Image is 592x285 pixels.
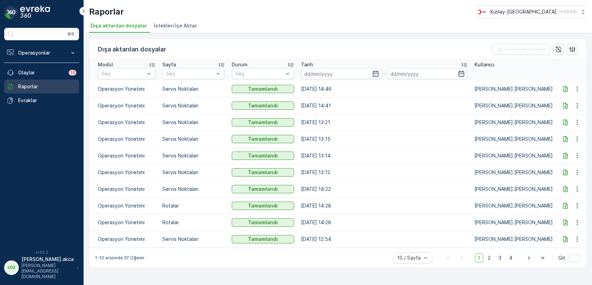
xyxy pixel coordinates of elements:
button: Operasyonlar [4,46,79,60]
span: İstekleri İçe Aktar [154,22,197,29]
p: [PERSON_NAME].[PERSON_NAME] [474,186,553,193]
p: [PERSON_NAME][EMAIL_ADDRESS][DOMAIN_NAME] [22,263,74,279]
a: Raporlar [4,80,79,93]
p: Tamamlandı [248,169,278,176]
td: [DATE] 13:12 [298,164,471,181]
span: Dışa aktarılan dosyalar [91,22,147,29]
p: Tamamlandı [248,136,278,142]
p: [PERSON_NAME].akca [22,256,74,263]
button: Tamamlandı [232,152,294,160]
p: [PERSON_NAME].[PERSON_NAME] [474,219,553,226]
p: Tamamlandı [248,119,278,126]
td: [DATE] 14:46 [298,81,471,97]
td: [DATE] 13:14 [298,147,471,164]
p: Seç [102,70,145,77]
div: MM [6,262,17,273]
button: MM[PERSON_NAME].akca[PERSON_NAME][EMAIL_ADDRESS][DOMAIN_NAME] [4,256,79,279]
p: Operasyon Yönetimi [98,102,155,109]
td: [DATE] 13:21 [298,114,471,131]
span: 1 [475,253,483,262]
button: Tamamlandı [232,168,294,177]
p: [PERSON_NAME].[PERSON_NAME] [474,169,553,176]
img: k%C4%B1z%C4%B1lay.png [475,8,488,16]
p: Tamamlandı [248,102,278,109]
button: Kızılay-[GEOGRAPHIC_DATA](+03:00) [475,6,586,18]
p: Dışa aktarılan dosyalar [98,44,166,54]
p: Servis Noktaları [162,119,225,126]
p: Seç [235,70,283,77]
span: Git [558,254,565,261]
p: Tamamlandı [248,236,278,243]
button: Tamamlandı [232,85,294,93]
input: dd/mm/yyyy [387,68,468,79]
td: [DATE] 12:54 [298,231,471,247]
td: [DATE] 13:15 [298,131,471,147]
p: Servis Noktaları [162,186,225,193]
p: [PERSON_NAME].[PERSON_NAME] [474,136,553,142]
p: Operasyon Yönetimi [98,119,155,126]
p: Kullanıcı [474,61,495,68]
p: 1-10 arasında 37 Öğeler [95,255,145,261]
p: Operasyon Yönetimi [98,169,155,176]
td: [DATE] 14:28 [298,197,471,214]
p: Evraklar [18,97,76,104]
p: ⌘B [67,31,74,37]
p: Tarih [301,61,313,68]
p: 13 [70,70,75,75]
button: Tamamlandı [232,202,294,210]
p: [PERSON_NAME].[PERSON_NAME] [474,236,553,243]
p: Servis Noktaları [162,85,225,92]
p: Sayfa [162,61,176,68]
p: Tamamlandı [248,202,278,209]
p: - [383,70,386,78]
p: Operasyonlar [18,49,65,56]
p: [PERSON_NAME].[PERSON_NAME] [474,85,553,92]
img: logo_dark-DEwI_e13.png [20,6,50,19]
button: Filtreleri temizle [492,44,550,55]
p: Operasyon Yönetimi [98,236,155,243]
p: [PERSON_NAME].[PERSON_NAME] [474,202,553,209]
p: Modül [98,61,113,68]
span: 4 [506,253,516,262]
td: [DATE] 14:28 [298,214,471,231]
button: Tamamlandı [232,185,294,193]
p: [PERSON_NAME].[PERSON_NAME] [474,119,553,126]
p: [PERSON_NAME].[PERSON_NAME] [474,152,553,159]
p: Raporlar [18,83,76,90]
p: ( +03:00 ) [559,9,577,15]
p: Operasyon Yönetimi [98,186,155,193]
span: v 1.52.2 [4,250,79,254]
p: Rotalar [162,219,225,226]
p: Tamamlandı [248,186,278,193]
p: Tamamlandı [248,219,278,226]
p: Durum [232,61,248,68]
a: Olaylar13 [4,66,79,80]
p: Filtreleri temizle [506,46,546,53]
p: Olaylar [18,69,65,76]
button: Tamamlandı [232,235,294,243]
span: 3 [495,253,505,262]
p: Tamamlandı [248,152,278,159]
span: 2 [484,253,494,262]
a: Evraklar [4,93,79,107]
p: Operasyon Yönetimi [98,152,155,159]
p: Raporlar [89,6,124,17]
button: Tamamlandı [232,101,294,110]
button: Tamamlandı [232,135,294,143]
img: logo [4,6,18,19]
td: [DATE] 14:41 [298,97,471,114]
p: Kızılay-[GEOGRAPHIC_DATA] [490,8,556,15]
p: Servis Noktaları [162,236,225,243]
p: Operasyon Yönetimi [98,136,155,142]
button: Tamamlandı [232,118,294,127]
p: Operasyon Yönetimi [98,85,155,92]
p: Operasyon Yönetimi [98,202,155,209]
td: [DATE] 14:22 [298,181,471,197]
p: [PERSON_NAME].[PERSON_NAME] [474,102,553,109]
p: Tamamlandı [248,85,278,92]
p: Servis Noktaları [162,152,225,159]
button: Tamamlandı [232,218,294,227]
p: Operasyon Yönetimi [98,219,155,226]
p: Servis Noktaları [162,169,225,176]
p: Servis Noktaları [162,102,225,109]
